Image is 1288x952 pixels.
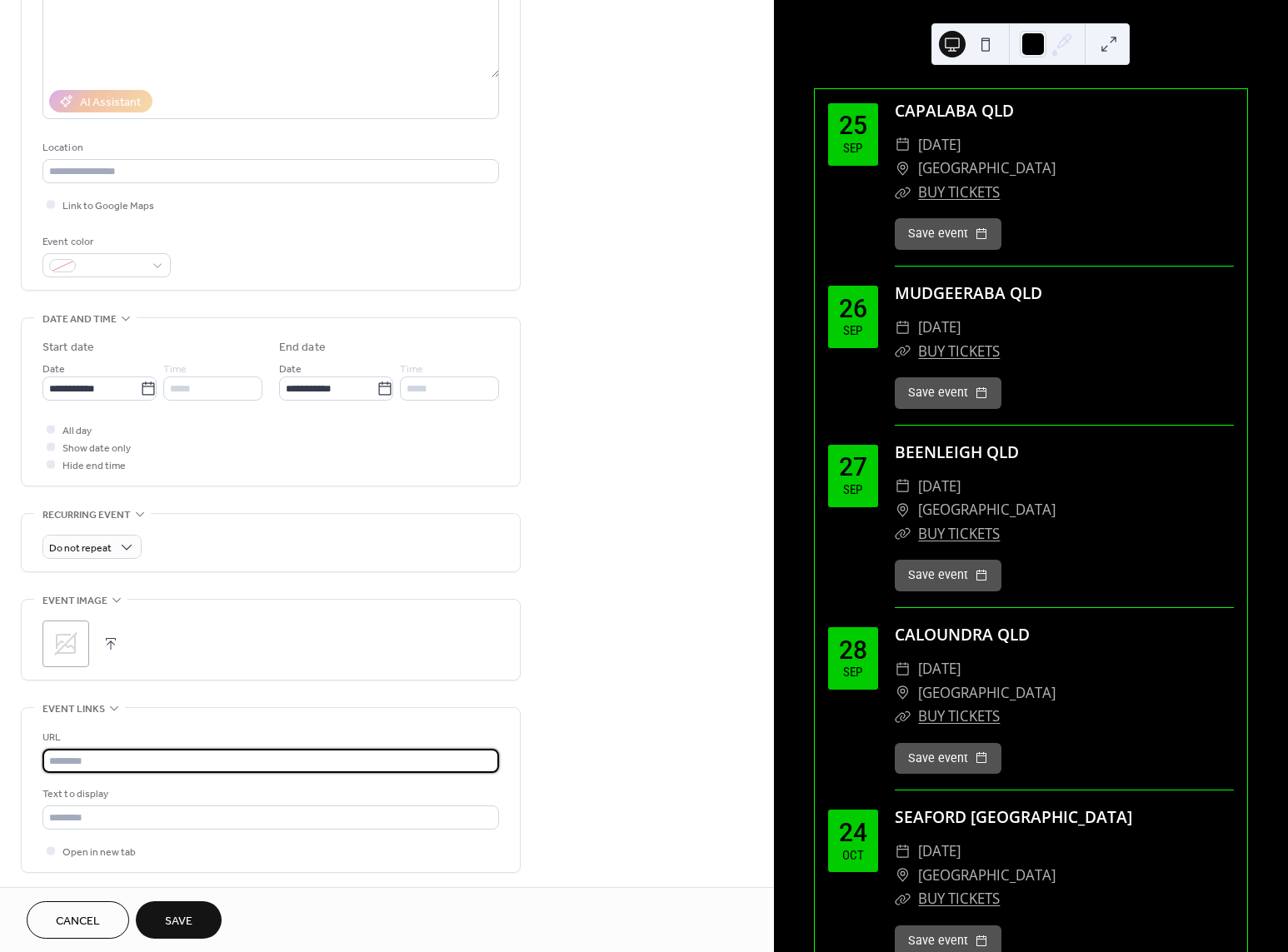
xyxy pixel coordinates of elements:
[895,705,911,729] div: ​
[27,901,129,939] button: Cancel
[918,182,1000,202] a: BUY TICKETS
[62,197,154,215] span: Link to Google Maps
[918,475,961,499] span: [DATE]
[42,785,496,803] div: Text to display
[895,282,1042,304] a: MUDGEERABA QLD
[918,657,961,681] span: [DATE]
[42,139,496,157] div: Location
[42,592,107,610] span: Event image
[42,700,105,718] span: Event links
[843,325,862,337] div: Sep
[895,743,1001,775] button: Save event
[843,142,862,155] div: Sep
[42,506,131,524] span: Recurring event
[165,913,192,930] span: Save
[895,340,911,364] div: ​
[895,316,911,340] div: ​
[136,901,222,939] button: Save
[895,475,911,499] div: ​
[918,889,1000,908] a: BUY TICKETS
[839,638,867,663] div: 28
[42,621,89,667] div: ;
[839,820,867,845] div: 24
[895,133,911,157] div: ​
[42,339,94,356] div: Start date
[843,666,862,679] div: Sep
[842,850,864,862] div: Oct
[895,657,911,681] div: ​
[163,361,187,378] span: Time
[843,484,862,496] div: Sep
[918,681,1056,705] span: [GEOGRAPHIC_DATA]
[918,524,1000,543] a: BUY TICKETS
[279,361,302,378] span: Date
[42,233,167,251] div: Event color
[895,560,1001,591] button: Save event
[279,339,326,356] div: End date
[918,341,1000,361] a: BUY TICKETS
[918,133,961,157] span: [DATE]
[918,157,1056,181] span: [GEOGRAPHIC_DATA]
[895,99,1014,122] a: CAPALABA QLD
[839,455,867,480] div: 27
[918,840,961,864] span: [DATE]
[62,844,136,861] span: Open in new tab
[895,377,1001,409] button: Save event
[895,681,911,705] div: ​
[42,311,117,328] span: Date and time
[895,840,911,864] div: ​
[62,422,92,440] span: All day
[42,729,496,746] div: URL
[895,181,911,205] div: ​
[839,113,867,138] div: 25
[49,539,112,558] span: Do not repeat
[918,864,1056,888] span: [GEOGRAPHIC_DATA]
[42,361,65,378] span: Date
[895,522,911,546] div: ​
[62,440,131,457] span: Show date only
[895,805,1132,828] a: SEAFORD [GEOGRAPHIC_DATA]
[895,864,911,888] div: ​
[400,361,423,378] span: Time
[895,218,1001,250] button: Save event
[839,297,867,321] div: 26
[895,441,1019,463] a: BEENLEIGH QLD
[918,316,961,340] span: [DATE]
[62,457,126,475] span: Hide end time
[895,887,911,911] div: ​
[895,498,911,522] div: ​
[56,913,100,930] span: Cancel
[895,157,911,181] div: ​
[895,623,1030,645] a: CALOUNDRA QLD
[918,498,1056,522] span: [GEOGRAPHIC_DATA]
[918,706,1000,725] a: BUY TICKETS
